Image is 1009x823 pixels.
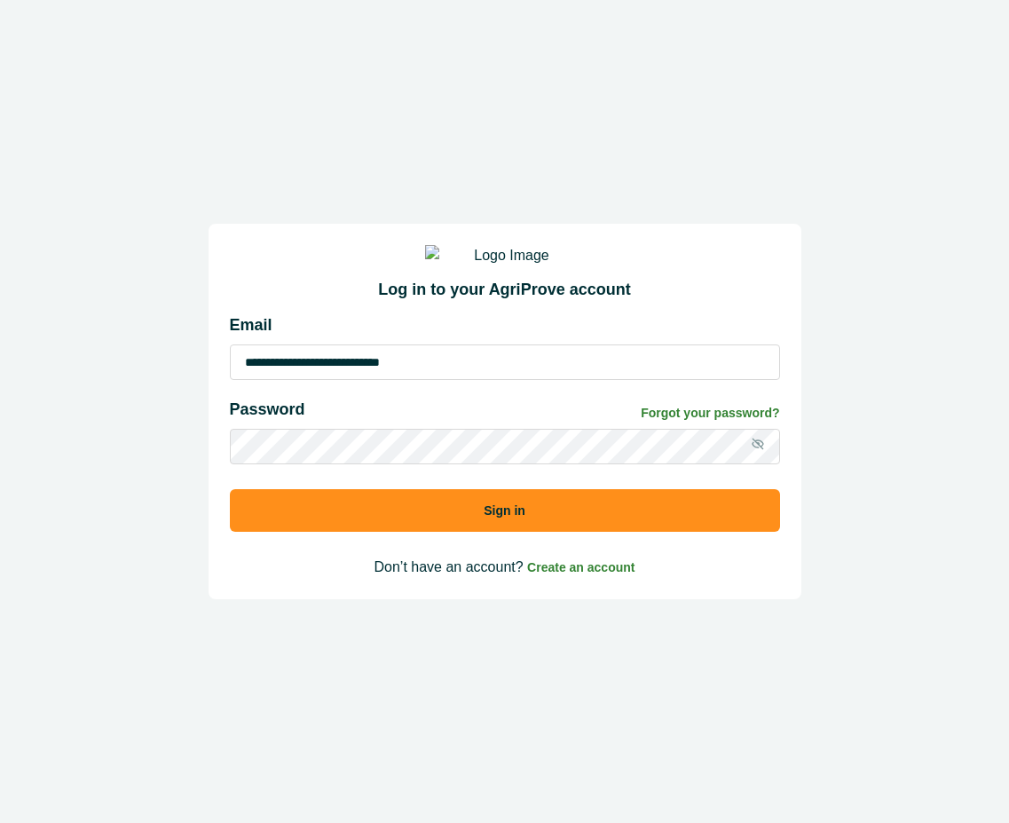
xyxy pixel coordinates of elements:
h2: Log in to your AgriProve account [230,281,780,300]
p: Don’t have an account? [230,557,780,578]
p: Password [230,398,305,422]
a: Create an account [527,559,635,574]
img: Logo Image [425,245,585,266]
p: Email [230,313,780,337]
button: Sign in [230,489,780,532]
a: Forgot your password? [641,404,779,423]
span: Create an account [527,560,635,574]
